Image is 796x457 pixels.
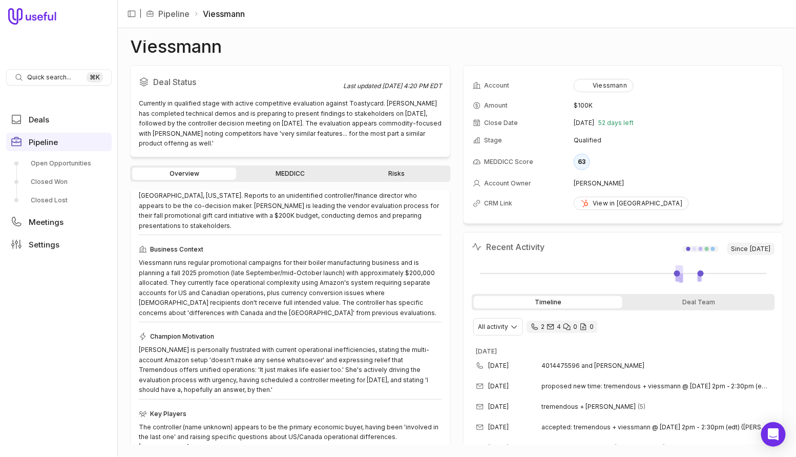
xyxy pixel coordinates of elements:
button: Collapse sidebar [124,6,139,22]
span: Meetings [29,218,64,226]
kbd: ⌘ K [87,72,103,82]
a: Settings [6,235,112,254]
a: Deals [6,110,112,129]
span: Quick search... [27,73,71,81]
div: Viessmann runs regular promotional campaigns for their boiler manufacturing business and is plann... [139,258,442,318]
li: Viessmann [194,8,245,20]
a: Risks [345,168,449,180]
a: Meetings [6,213,112,231]
a: Pipeline [158,8,190,20]
td: $100K [574,97,774,114]
span: Account Owner [484,179,531,188]
a: Pipeline [6,133,112,151]
div: 63 [574,154,590,170]
span: Amount [484,101,508,110]
span: Deals [29,116,49,123]
a: Overview [132,168,236,180]
div: Champion Motivation [139,330,442,343]
span: Settings [29,241,59,248]
span: tremendous + [PERSON_NAME] [541,403,636,411]
td: [PERSON_NAME] [574,175,774,192]
time: [DATE] 4:20 PM EDT [382,82,442,90]
div: [PERSON_NAME] - Title unknown at [PERSON_NAME], a boiler manufacturing company in [GEOGRAPHIC_DAT... [139,181,442,231]
time: [DATE] [488,403,509,411]
time: [DATE] [574,119,594,127]
div: Currently in qualified stage with active competitive evaluation against Toastycard. [PERSON_NAME]... [139,98,442,149]
span: 52 days left [598,119,634,127]
span: Account [484,81,509,90]
td: Qualified [574,132,774,149]
a: Closed Won [6,174,112,190]
span: accepted: tremendous + viessmann @ [DATE] 2pm - 2:30pm (edt) ([PERSON_NAME][EMAIL_ADDRESS][DOMAIN... [541,423,771,431]
div: Timeline [474,296,622,308]
span: Since [727,243,775,255]
span: Close Date [484,119,518,127]
div: View in [GEOGRAPHIC_DATA] [580,199,682,207]
time: [DATE] [488,382,509,390]
span: CRM Link [484,199,512,207]
a: View in [GEOGRAPHIC_DATA] [574,197,689,210]
div: Open Intercom Messenger [761,422,786,447]
span: Stage [484,136,502,144]
div: 2 calls and 4 email threads [527,321,598,333]
div: Last updated [343,82,442,90]
div: Pipeline submenu [6,155,112,209]
div: Viessmann [580,81,627,90]
span: 5 emails in thread [638,403,645,411]
time: [DATE] [488,444,509,452]
span: Pipeline [29,138,58,146]
time: [DATE] [488,423,509,431]
span: | [139,8,142,20]
time: [DATE] [750,245,771,253]
div: [PERSON_NAME] is personally frustrated with current operational inefficiencies, stating the multi... [139,345,442,395]
h1: Viessmann [130,40,222,53]
span: 4014475596 and [PERSON_NAME] [541,362,759,370]
a: Closed Lost [6,192,112,209]
span: email: >> tremendous + [PERSON_NAME] [541,444,665,452]
a: MEDDICC [238,168,342,180]
button: Viessmann [574,79,634,92]
h2: Deal Status [139,74,343,90]
time: [DATE] [476,347,497,355]
h2: Recent Activity [472,241,544,253]
div: Business Context [139,243,442,256]
div: Key Players [139,408,442,420]
a: Open Opportunities [6,155,112,172]
span: proposed new time: tremendous + viessmann @ [DATE] 2pm - 2:30pm (edt) ([PERSON_NAME][EMAIL_ADDRES... [541,382,771,390]
time: [DATE] [488,362,509,370]
span: MEDDICC Score [484,158,533,166]
div: Deal Team [624,296,773,308]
